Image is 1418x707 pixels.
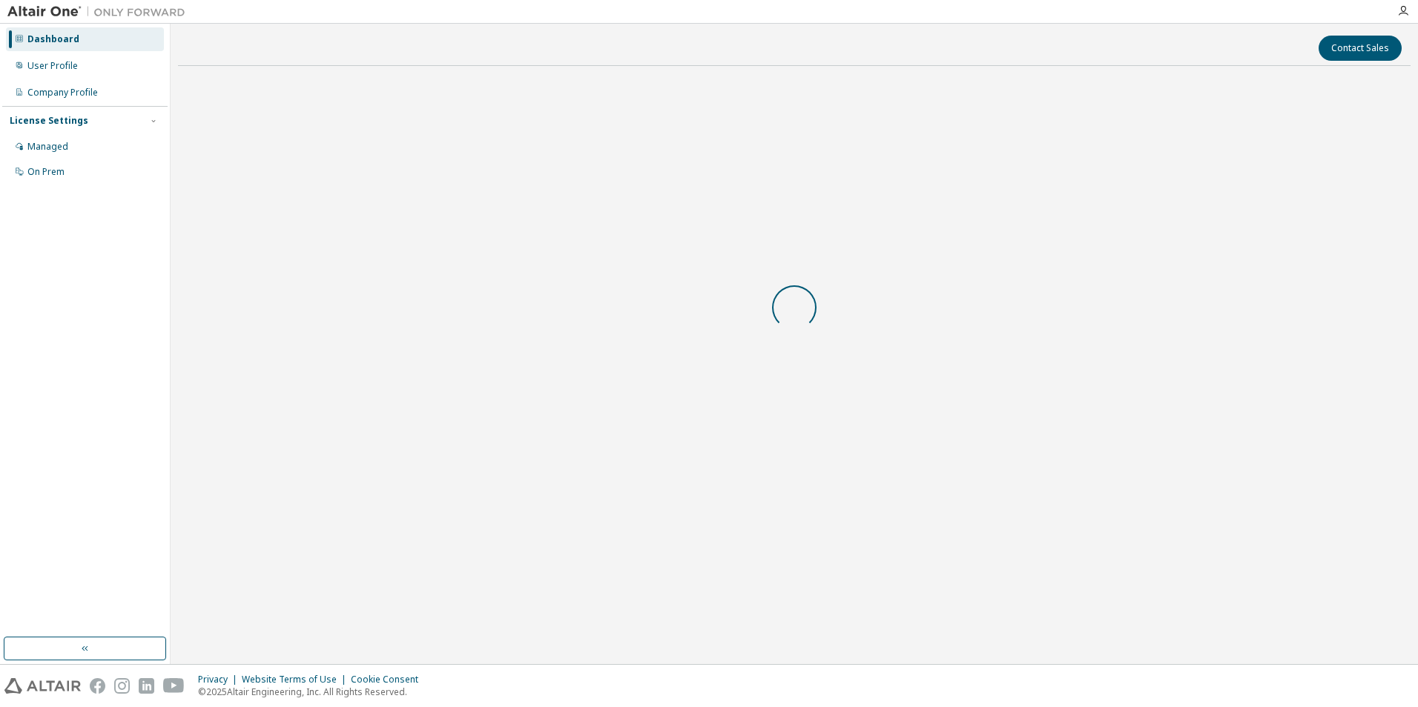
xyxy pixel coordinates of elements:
img: linkedin.svg [139,678,154,694]
div: On Prem [27,166,65,178]
div: Company Profile [27,87,98,99]
div: License Settings [10,115,88,127]
button: Contact Sales [1319,36,1402,61]
img: facebook.svg [90,678,105,694]
img: youtube.svg [163,678,185,694]
div: Website Terms of Use [242,674,351,686]
div: Cookie Consent [351,674,427,686]
img: Altair One [7,4,193,19]
div: Dashboard [27,33,79,45]
p: © 2025 Altair Engineering, Inc. All Rights Reserved. [198,686,427,698]
div: Managed [27,141,68,153]
img: altair_logo.svg [4,678,81,694]
div: Privacy [198,674,242,686]
img: instagram.svg [114,678,130,694]
div: User Profile [27,60,78,72]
